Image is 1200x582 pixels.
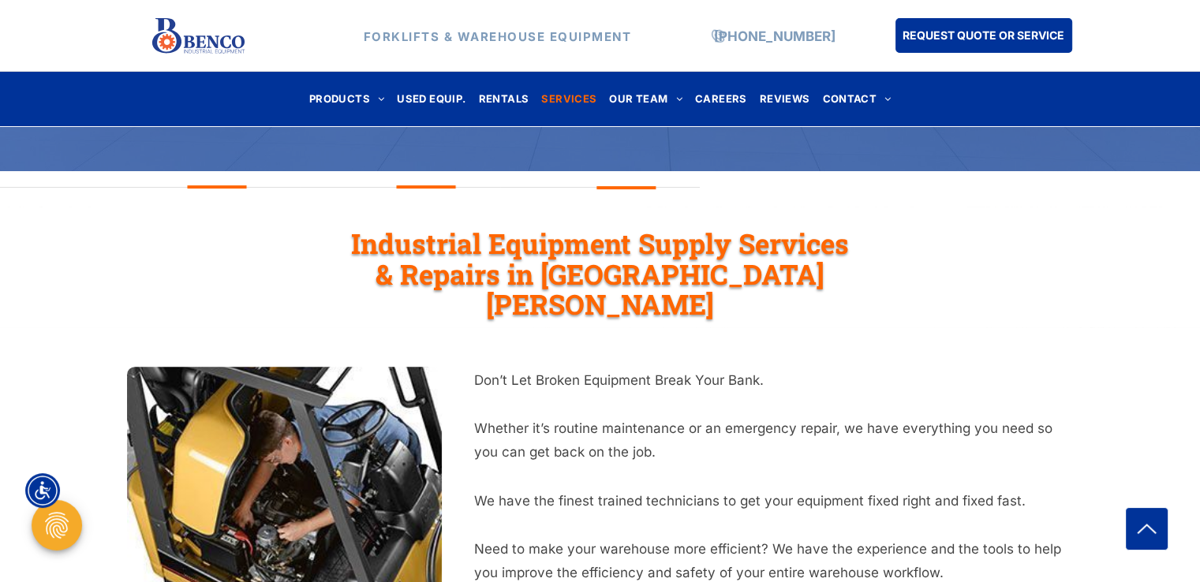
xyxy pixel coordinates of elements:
[351,225,849,322] span: Industrial Equipment Supply Services & Repairs in [GEOGRAPHIC_DATA][PERSON_NAME]
[473,541,1060,581] span: Need to make your warehouse more efficient? We have the experience and the tools to help you impr...
[903,21,1064,50] span: REQUEST QUOTE OR SERVICE
[303,88,391,110] a: PRODUCTS
[25,473,60,508] div: Accessibility Menu
[473,493,1025,509] span: We have the finest trained technicians to get your equipment fixed right and fixed fast.
[473,88,536,110] a: RENTALS
[895,18,1072,53] a: REQUEST QUOTE OR SERVICE
[364,28,632,43] strong: FORKLIFTS & WAREHOUSE EQUIPMENT
[753,88,817,110] a: REVIEWS
[473,420,1052,461] span: Whether it’s routine maintenance or an emergency repair, we have everything you need so you can g...
[535,88,603,110] a: SERVICES
[714,28,836,43] a: [PHONE_NUMBER]
[603,88,689,110] a: OUR TEAM
[689,88,753,110] a: CAREERS
[473,372,763,388] span: Don’t Let Broken Equipment Break Your Bank.
[816,88,897,110] a: CONTACT
[391,88,472,110] a: USED EQUIP.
